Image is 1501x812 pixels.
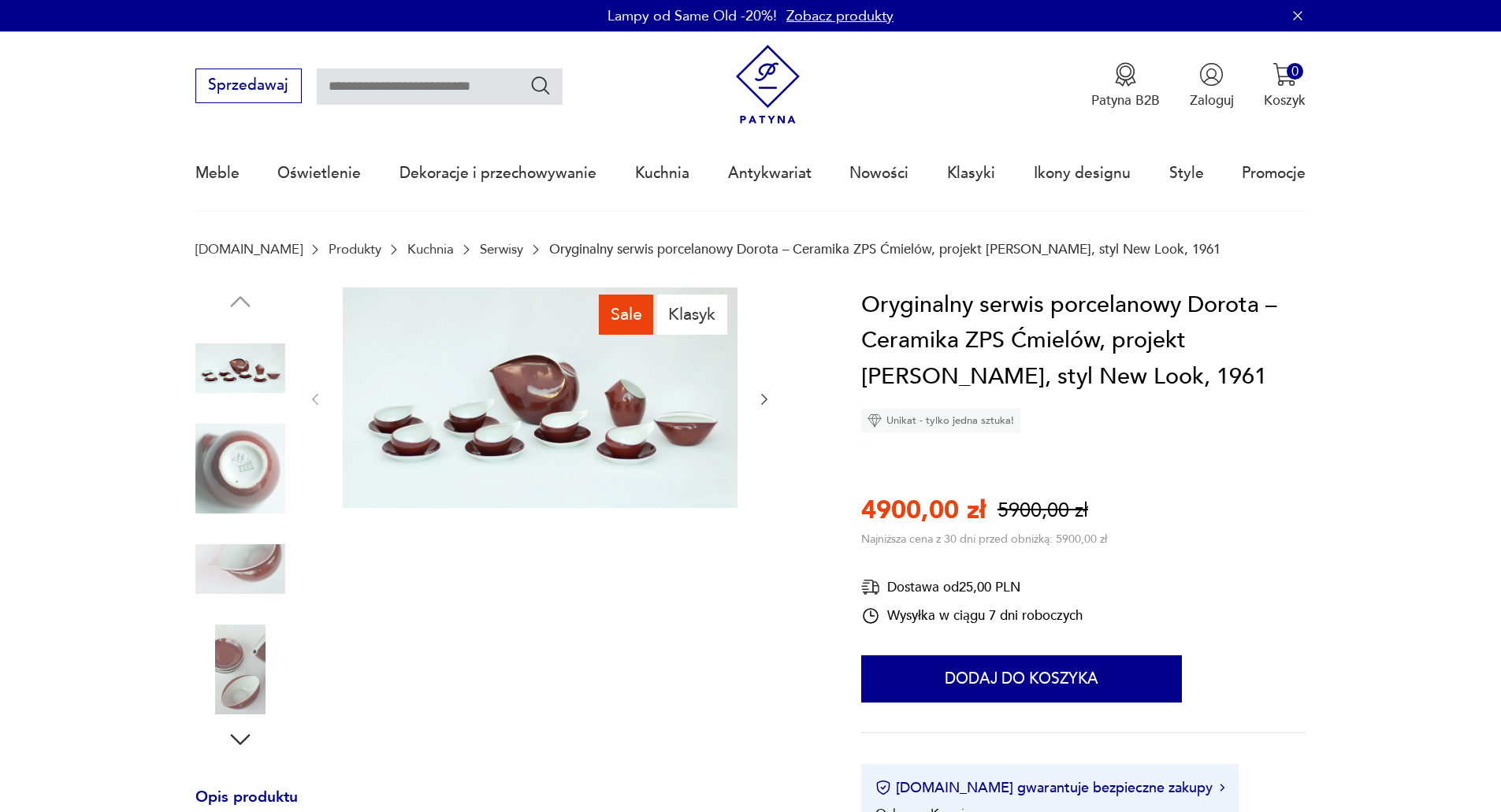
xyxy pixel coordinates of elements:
p: Oryginalny serwis porcelanowy Dorota – Ceramika ZPS Ćmielów, projekt [PERSON_NAME], styl New Look... [549,242,1220,257]
a: [DOMAIN_NAME] [195,242,303,257]
div: Klasyk [657,295,727,334]
a: Serwisy [480,242,523,257]
a: Style [1169,137,1204,209]
div: Wysyłka w ciągu 7 dni roboczych [861,606,1083,625]
a: Meble [195,137,240,209]
a: Sprzedawaj [195,80,302,93]
button: Patyna B2B [1091,62,1160,109]
img: Zdjęcie produktu Oryginalny serwis porcelanowy Dorota – Ceramika ZPS Ćmielów, projekt Lubomir Tom... [195,324,285,413]
a: Produkty [329,242,381,257]
p: Patyna B2B [1091,91,1160,109]
div: Sale [599,295,653,334]
a: Nowości [849,137,908,209]
img: Ikona medalu [1113,62,1138,87]
a: Zobacz produkty [786,6,894,26]
a: Kuchnia [407,242,454,257]
p: 4900,00 zł [861,493,986,528]
a: Klasyki [947,137,995,209]
button: Zaloguj [1190,62,1234,109]
img: Patyna - sklep z meblami i dekoracjami vintage [728,45,808,124]
img: Zdjęcie produktu Oryginalny serwis porcelanowy Dorota – Ceramika ZPS Ćmielów, projekt Lubomir Tom... [195,525,285,614]
button: Dodaj do koszyka [861,655,1182,703]
a: Ikona medaluPatyna B2B [1091,62,1160,109]
img: Ikona diamentu [868,413,882,428]
img: Ikona certyfikatu [875,780,891,795]
h1: Oryginalny serwis porcelanowy Dorota – Ceramika ZPS Ćmielów, projekt [PERSON_NAME], styl New Look... [861,287,1306,395]
img: Ikona koszyka [1273,62,1297,87]
button: Szukaj [529,74,552,97]
button: [DOMAIN_NAME] gwarantuje bezpieczne zakupy [875,778,1224,798]
img: Ikona dostawy [861,577,880,597]
div: 0 [1287,63,1303,80]
a: Antykwariat [728,137,812,209]
p: Najniższa cena z 30 dni przed obniżką: 5900,00 zł [861,532,1107,547]
p: Zaloguj [1190,91,1234,109]
a: Promocje [1242,137,1306,209]
img: Zdjęcie produktu Oryginalny serwis porcelanowy Dorota – Ceramika ZPS Ćmielów, projekt Lubomir Tom... [195,424,285,514]
img: Zdjęcie produktu Oryginalny serwis porcelanowy Dorota – Ceramika ZPS Ćmielów, projekt Lubomir Tom... [195,625,285,714]
a: Oświetlenie [277,137,361,209]
a: Ikony designu [1034,137,1131,209]
p: Lampy od Same Old -20%! [607,6,777,26]
p: 5900,00 zł [998,497,1088,525]
a: Dekoracje i przechowywanie [399,137,596,209]
button: 0Koszyk [1264,62,1306,109]
p: Koszyk [1264,91,1306,109]
img: Ikona strzałki w prawo [1220,784,1224,792]
a: Kuchnia [635,137,689,209]
img: Zdjęcie produktu Oryginalny serwis porcelanowy Dorota – Ceramika ZPS Ćmielów, projekt Lubomir Tom... [343,287,737,509]
button: Sprzedawaj [195,69,302,103]
img: Ikonka użytkownika [1199,62,1224,87]
div: Unikat - tylko jedna sztuka! [861,409,1020,432]
div: Dostawa od 25,00 PLN [861,577,1083,597]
